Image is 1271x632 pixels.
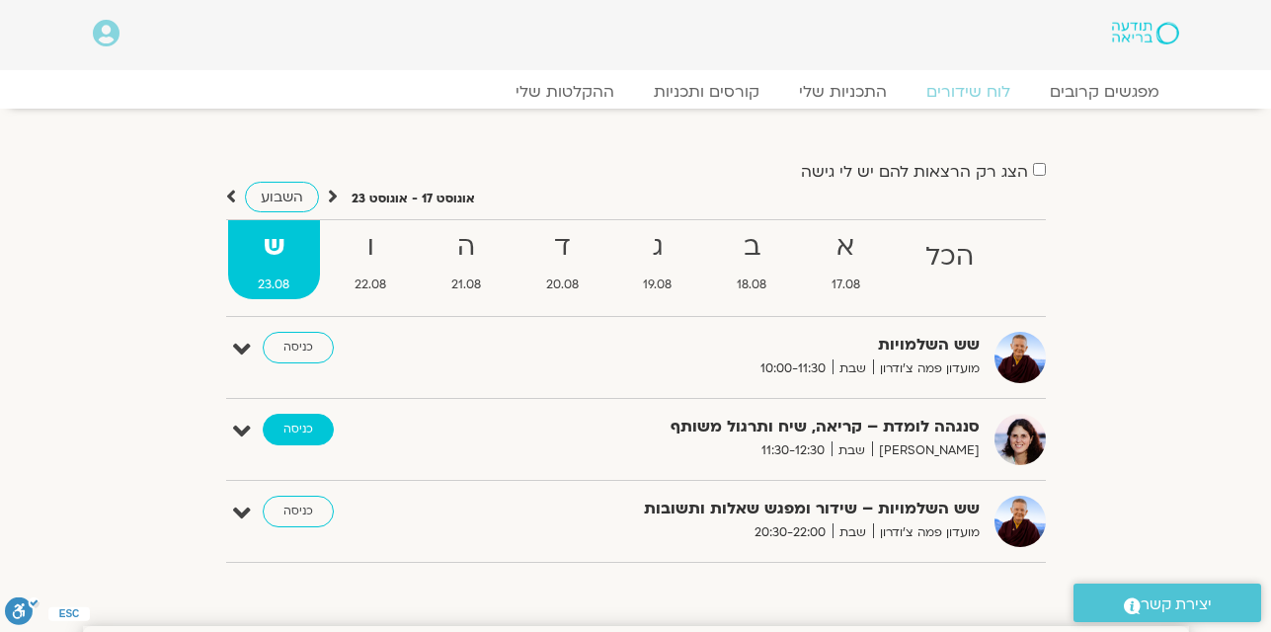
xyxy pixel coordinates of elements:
[873,522,980,543] span: מועדון פמה צ'ודרון
[872,440,980,461] span: [PERSON_NAME]
[833,358,873,379] span: שבת
[261,188,303,206] span: השבוע
[755,440,832,461] span: 11:30-12:30
[228,220,321,299] a: ש23.08
[496,496,980,522] strong: שש השלמויות – שידור ומפגש שאלות ותשובות
[832,440,872,461] span: שבת
[801,220,891,299] a: א17.08
[706,275,797,295] span: 18.08
[421,275,512,295] span: 21.08
[754,358,833,379] span: 10:00-11:30
[907,82,1030,102] a: לוח שידורים
[324,225,417,270] strong: ו
[801,163,1028,181] label: הצג רק הרצאות להם יש לי גישה
[516,220,609,299] a: ד20.08
[228,275,321,295] span: 23.08
[263,332,334,363] a: כניסה
[263,496,334,527] a: כניסה
[496,414,980,440] strong: סנגהה לומדת – קריאה, שיח ותרגול משותף
[634,82,779,102] a: קורסים ותכניות
[352,189,475,209] p: אוגוסט 17 - אוגוסט 23
[895,220,1004,299] a: הכל
[516,275,609,295] span: 20.08
[93,82,1179,102] nav: Menu
[748,522,833,543] span: 20:30-22:00
[421,225,512,270] strong: ה
[496,332,980,358] strong: שש השלמויות
[613,225,703,270] strong: ג
[324,220,417,299] a: ו22.08
[324,275,417,295] span: 22.08
[613,275,703,295] span: 19.08
[801,225,891,270] strong: א
[779,82,907,102] a: התכניות שלי
[263,414,334,445] a: כניסה
[873,358,980,379] span: מועדון פמה צ'ודרון
[421,220,512,299] a: ה21.08
[516,225,609,270] strong: ד
[895,235,1004,279] strong: הכל
[613,220,703,299] a: ג19.08
[228,225,321,270] strong: ש
[706,225,797,270] strong: ב
[706,220,797,299] a: ב18.08
[245,182,319,212] a: השבוע
[1030,82,1179,102] a: מפגשים קרובים
[801,275,891,295] span: 17.08
[496,82,634,102] a: ההקלטות שלי
[1141,592,1212,618] span: יצירת קשר
[1073,584,1261,622] a: יצירת קשר
[833,522,873,543] span: שבת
